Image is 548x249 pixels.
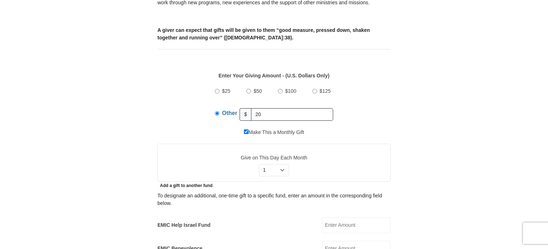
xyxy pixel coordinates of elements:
label: EMIC Help Israel Fund [157,221,211,229]
span: Add a gift to another fund [157,183,213,188]
strong: Enter Your Giving Amount - (U.S. Dollars Only) [218,73,329,78]
label: Make This a Monthly Gift [244,129,304,136]
span: $100 [285,88,296,94]
input: Make This a Monthly Gift [244,129,249,134]
span: $25 [222,88,230,94]
span: $ [240,108,252,121]
span: $125 [320,88,331,94]
span: Other [222,110,237,116]
label: Give on This Day Each Month [164,154,384,162]
span: $50 [254,88,262,94]
input: Enter Amount [322,217,391,233]
div: To designate an additional, one-time gift to a specific fund, enter an amount in the correspondin... [157,192,391,207]
input: Other Amount [251,108,333,121]
b: A giver can expect that gifts will be given to them “good measure, pressed down, shaken together ... [157,27,370,40]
